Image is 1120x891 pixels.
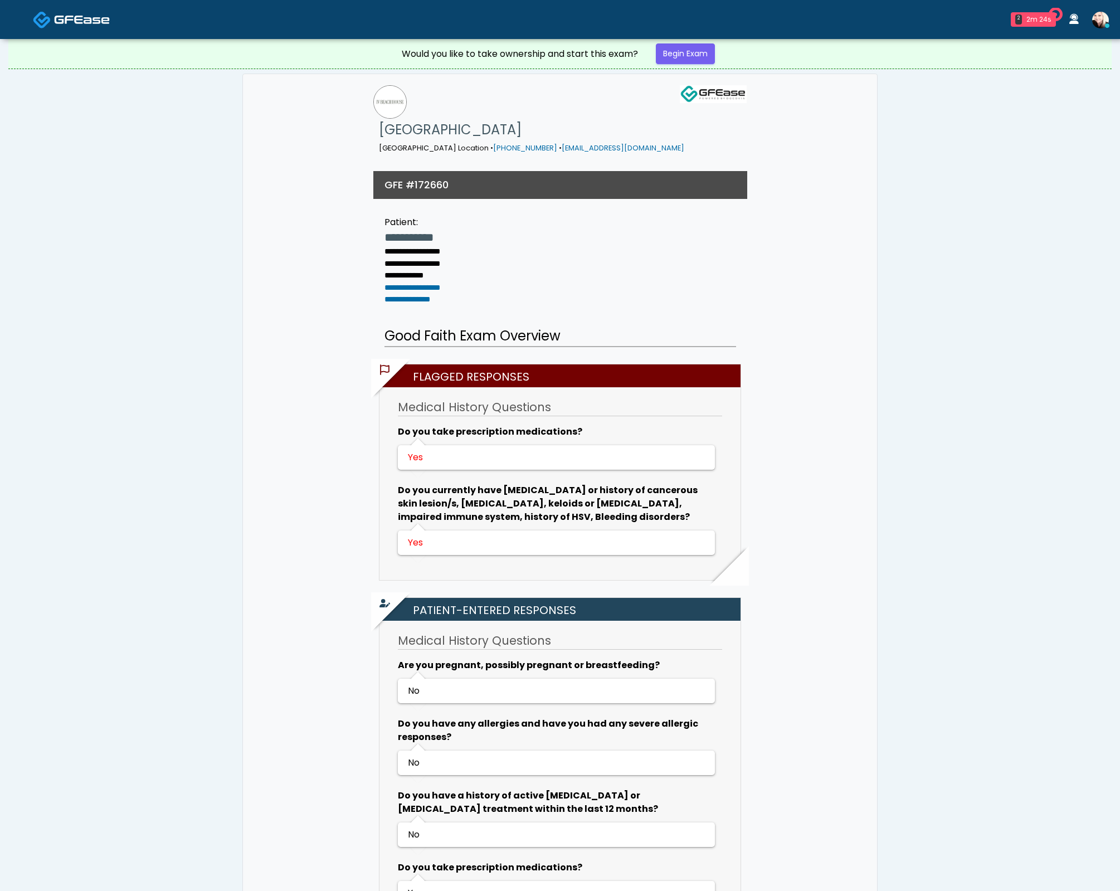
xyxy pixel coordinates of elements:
[1026,14,1051,25] div: 2m 24s
[379,143,684,153] small: [GEOGRAPHIC_DATA] Location
[385,364,741,387] h2: Flagged Responses
[402,47,638,61] div: Would you like to take ownership and start this exam?
[559,143,562,153] span: •
[490,143,493,153] span: •
[398,632,722,650] h3: Medical History Questions
[398,861,582,874] b: Do you take prescription medications?
[656,43,715,64] a: Begin Exam
[680,85,747,103] img: GFEase Logo
[384,216,440,229] div: Patient:
[1092,12,1109,28] img: Cynthia Petersen
[33,1,110,37] a: Docovia
[33,11,51,29] img: Docovia
[384,178,449,192] h3: GFE #172660
[373,85,407,119] img: IV Beach House
[408,536,703,549] div: Yes
[379,119,684,141] h1: [GEOGRAPHIC_DATA]
[562,143,684,153] a: [EMAIL_ADDRESS][DOMAIN_NAME]
[408,828,420,841] span: No
[398,659,660,671] b: Are you pregnant, possibly pregnant or breastfeeding?
[1015,14,1022,25] div: 2
[398,789,658,815] b: Do you have a history of active [MEDICAL_DATA] or [MEDICAL_DATA] treatment within the last 12 mon...
[385,598,741,621] h2: Patient-entered Responses
[398,717,698,743] b: Do you have any allergies and have you had any severe allergic responses?
[384,326,736,347] h2: Good Faith Exam Overview
[408,756,420,769] span: No
[398,399,722,416] h3: Medical History Questions
[493,143,557,153] a: [PHONE_NUMBER]
[398,425,582,438] b: Do you take prescription medications?
[408,451,703,464] div: Yes
[54,14,110,25] img: Docovia
[1004,8,1063,31] a: 2 2m 24s
[408,684,420,697] span: No
[398,484,698,523] b: Do you currently have [MEDICAL_DATA] or history of cancerous skin lesion/s, [MEDICAL_DATA], keloi...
